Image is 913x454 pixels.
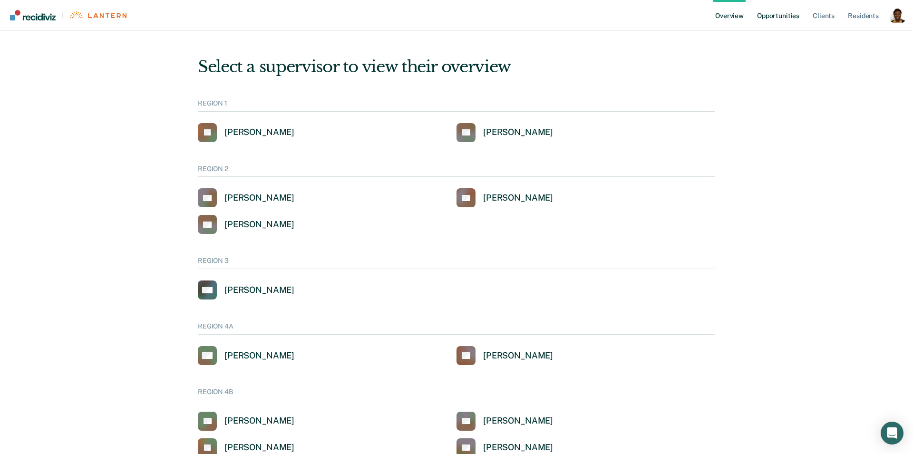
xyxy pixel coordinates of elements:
[198,188,294,207] a: [PERSON_NAME]
[224,127,294,138] div: [PERSON_NAME]
[483,127,553,138] div: [PERSON_NAME]
[483,415,553,426] div: [PERSON_NAME]
[198,257,715,269] div: REGION 3
[224,442,294,453] div: [PERSON_NAME]
[198,412,294,431] a: [PERSON_NAME]
[198,57,715,77] div: Select a supervisor to view their overview
[56,11,69,19] span: |
[198,346,294,365] a: [PERSON_NAME]
[198,280,294,299] a: [PERSON_NAME]
[224,193,294,203] div: [PERSON_NAME]
[224,219,294,230] div: [PERSON_NAME]
[198,215,294,234] a: [PERSON_NAME]
[483,442,553,453] div: [PERSON_NAME]
[69,11,126,19] img: Lantern
[198,322,715,335] div: REGION 4A
[881,422,903,444] div: Open Intercom Messenger
[198,388,715,400] div: REGION 4B
[224,415,294,426] div: [PERSON_NAME]
[456,123,553,142] a: [PERSON_NAME]
[483,193,553,203] div: [PERSON_NAME]
[10,10,56,20] img: Recidiviz
[198,165,715,177] div: REGION 2
[456,346,553,365] a: [PERSON_NAME]
[198,123,294,142] a: [PERSON_NAME]
[224,285,294,296] div: [PERSON_NAME]
[483,350,553,361] div: [PERSON_NAME]
[198,99,715,112] div: REGION 1
[456,412,553,431] a: [PERSON_NAME]
[890,8,905,23] button: Profile dropdown button
[224,350,294,361] div: [PERSON_NAME]
[456,188,553,207] a: [PERSON_NAME]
